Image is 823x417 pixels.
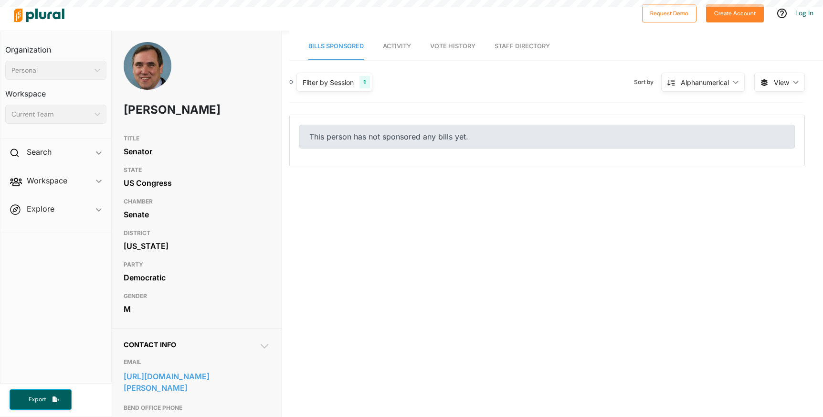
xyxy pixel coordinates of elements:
div: [US_STATE] [124,239,271,253]
a: Vote History [430,33,475,60]
a: Request Demo [642,8,696,18]
h3: STATE [124,164,271,176]
div: Current Team [11,109,91,119]
span: Vote History [430,43,475,50]
div: M [124,302,271,316]
span: Sort by [634,78,661,86]
div: 0 [289,78,293,86]
span: Contact Info [124,341,176,349]
h3: EMAIL [124,356,271,368]
a: Bills Sponsored [308,33,364,60]
span: Bills Sponsored [308,43,364,50]
span: View [774,77,789,87]
h3: GENDER [124,290,271,302]
div: Democratic [124,270,271,285]
button: Create Account [706,4,764,22]
span: Export [22,396,53,404]
a: Activity [383,33,411,60]
div: 1 [359,76,369,88]
h1: [PERSON_NAME] [124,96,212,124]
h3: BEND OFFICE PHONE [124,402,271,414]
div: Filter by Session [303,77,354,87]
div: Senate [124,207,271,222]
a: Log In [795,9,813,17]
a: Create Account [706,8,764,18]
div: Senator [124,144,271,159]
img: Headshot of Jeff Merkley [124,42,171,100]
div: This person has not sponsored any bills yet. [299,125,795,149]
span: Activity [383,43,411,50]
h3: TITLE [124,133,271,144]
div: US Congress [124,176,271,190]
a: [URL][DOMAIN_NAME][PERSON_NAME] [124,369,271,395]
h3: Organization [5,36,106,57]
h2: Search [27,147,52,157]
div: Personal [11,65,91,75]
button: Request Demo [642,4,696,22]
h3: Workspace [5,80,106,101]
div: Alphanumerical [681,77,729,87]
a: Staff Directory [495,33,550,60]
h3: CHAMBER [124,196,271,207]
button: Export [10,389,72,410]
h3: PARTY [124,259,271,270]
h3: DISTRICT [124,227,271,239]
